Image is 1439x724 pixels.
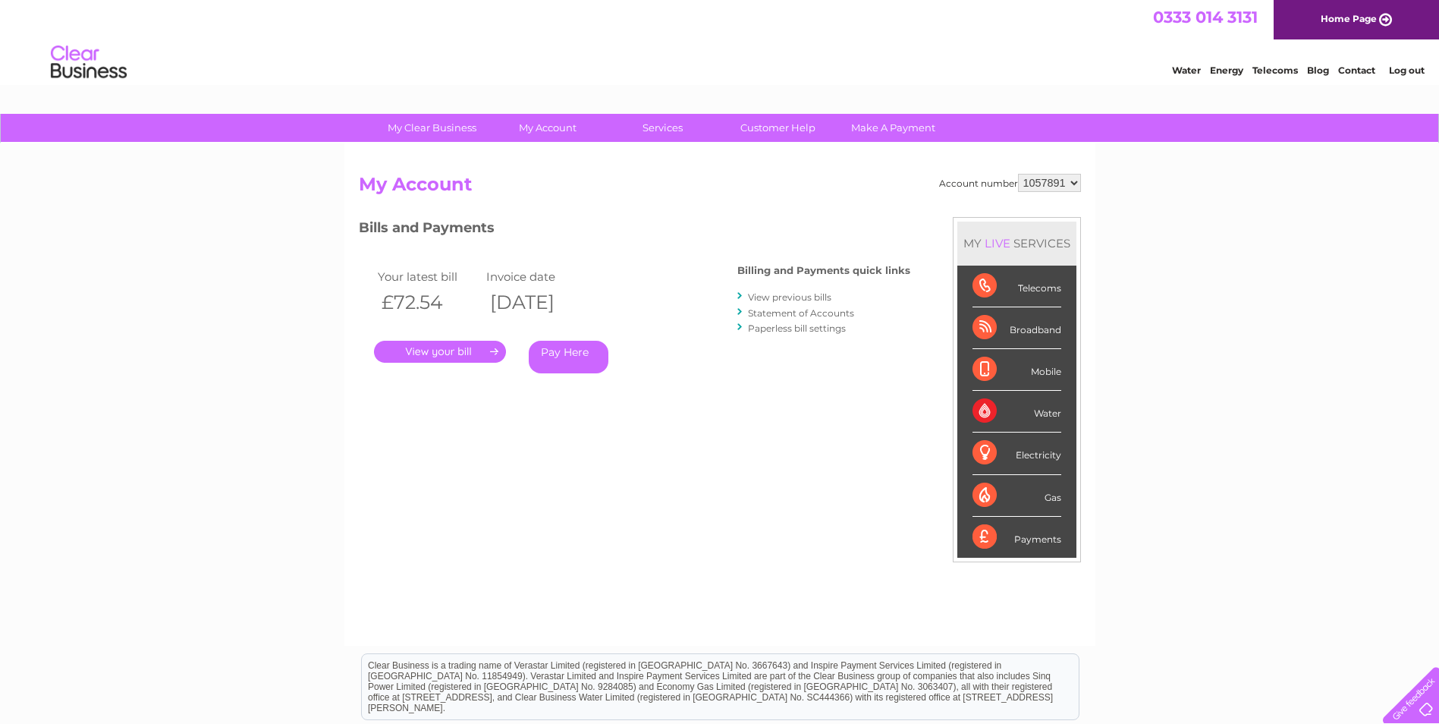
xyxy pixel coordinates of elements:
[529,341,608,373] a: Pay Here
[972,475,1061,517] div: Gas
[362,8,1079,74] div: Clear Business is a trading name of Verastar Limited (registered in [GEOGRAPHIC_DATA] No. 3667643...
[972,391,1061,433] div: Water
[972,307,1061,349] div: Broadband
[359,217,910,244] h3: Bills and Payments
[972,517,1061,558] div: Payments
[972,349,1061,391] div: Mobile
[374,341,506,363] a: .
[972,266,1061,307] div: Telecoms
[748,323,846,334] a: Paperless bill settings
[737,265,910,276] h4: Billing and Payments quick links
[482,287,592,318] th: [DATE]
[50,39,127,86] img: logo.png
[374,287,483,318] th: £72.54
[748,291,831,303] a: View previous bills
[748,307,854,319] a: Statement of Accounts
[1210,65,1243,76] a: Energy
[1338,65,1375,76] a: Contact
[1389,65,1425,76] a: Log out
[1172,65,1201,76] a: Water
[982,236,1013,250] div: LIVE
[374,266,483,287] td: Your latest bill
[1153,8,1258,27] a: 0333 014 3131
[485,114,610,142] a: My Account
[1252,65,1298,76] a: Telecoms
[715,114,840,142] a: Customer Help
[957,222,1076,265] div: MY SERVICES
[359,174,1081,203] h2: My Account
[939,174,1081,192] div: Account number
[831,114,956,142] a: Make A Payment
[972,433,1061,474] div: Electricity
[482,266,592,287] td: Invoice date
[1307,65,1329,76] a: Blog
[600,114,725,142] a: Services
[369,114,495,142] a: My Clear Business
